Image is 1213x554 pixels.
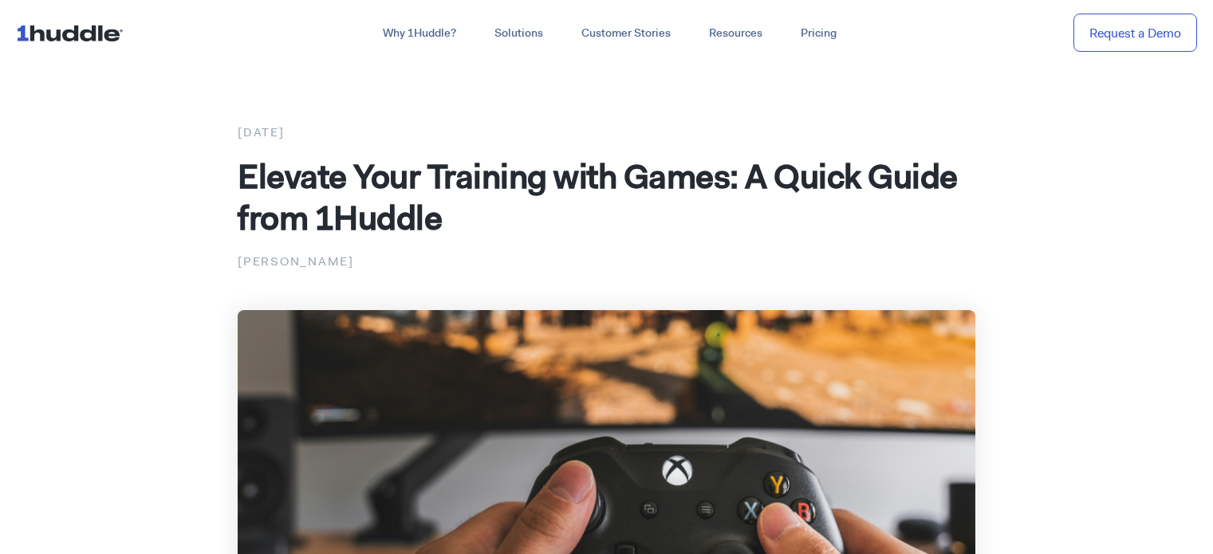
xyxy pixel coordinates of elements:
a: Customer Stories [562,19,690,48]
img: ... [16,18,130,48]
p: [PERSON_NAME] [238,251,975,272]
a: Request a Demo [1073,14,1197,53]
span: Elevate Your Training with Games: A Quick Guide from 1Huddle [238,154,958,240]
a: Pricing [782,19,856,48]
a: Solutions [475,19,562,48]
a: Why 1Huddle? [364,19,475,48]
div: [DATE] [238,122,975,143]
a: Resources [690,19,782,48]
